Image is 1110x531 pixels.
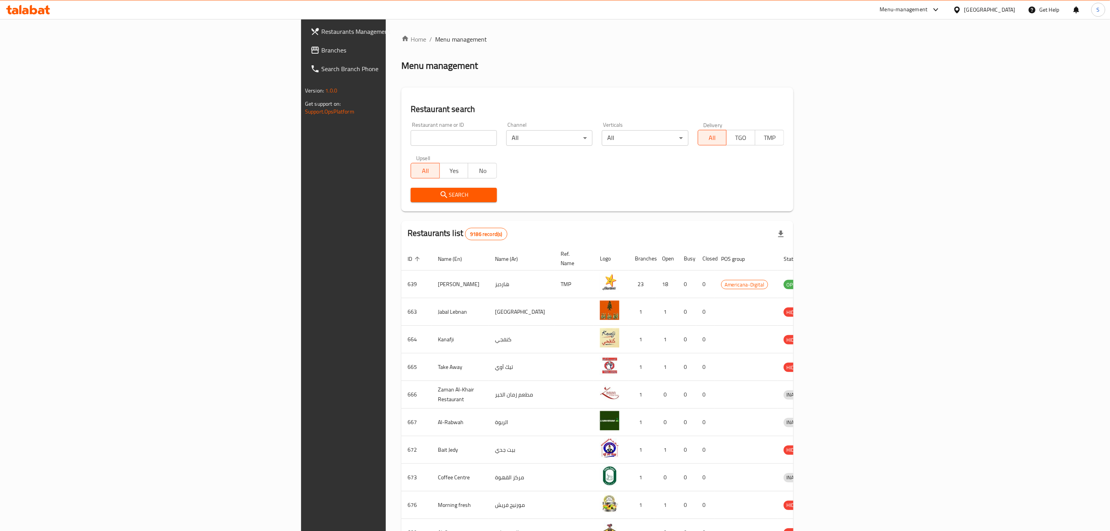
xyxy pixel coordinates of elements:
[721,254,755,264] span: POS group
[489,409,554,436] td: الربوة
[629,326,656,353] td: 1
[678,326,696,353] td: 0
[784,308,807,317] span: HIDDEN
[506,130,592,146] div: All
[656,464,678,491] td: 0
[489,298,554,326] td: [GEOGRAPHIC_DATA]
[698,130,727,145] button: All
[656,381,678,409] td: 0
[629,298,656,326] td: 1
[696,326,715,353] td: 0
[629,271,656,298] td: 23
[656,353,678,381] td: 1
[678,247,696,271] th: Busy
[784,501,807,510] div: HIDDEN
[730,132,752,143] span: TGO
[784,445,807,454] span: HIDDEN
[784,418,810,427] span: INACTIVE
[629,491,656,519] td: 1
[468,163,497,178] button: No
[600,356,619,375] img: Take Away
[656,436,678,464] td: 1
[304,41,486,59] a: Branches
[696,464,715,491] td: 0
[784,445,807,455] div: HIDDEN
[784,335,807,344] span: HIDDEN
[629,409,656,436] td: 1
[755,130,784,145] button: TMP
[304,59,486,78] a: Search Branch Phone
[304,22,486,41] a: Restaurants Management
[629,381,656,409] td: 1
[880,5,928,14] div: Menu-management
[696,298,715,326] td: 0
[701,132,724,143] span: All
[600,328,619,348] img: Kanafji
[726,130,755,145] button: TGO
[554,271,594,298] td: TMP
[489,436,554,464] td: بيت جدي
[439,163,469,178] button: Yes
[489,326,554,353] td: كنفجي
[784,280,803,289] span: OPEN
[471,165,494,176] span: No
[321,45,480,55] span: Branches
[784,307,807,317] div: HIDDEN
[1097,5,1100,14] span: S
[678,409,696,436] td: 0
[489,491,554,519] td: مورنيج فريش
[696,381,715,409] td: 0
[411,163,440,178] button: All
[600,438,619,458] img: Bait Jedy
[784,390,810,399] span: INACTIVE
[600,383,619,403] img: Zaman Al-Khair Restaurant
[703,122,723,128] label: Delivery
[600,466,619,486] img: Coffee Centre
[629,464,656,491] td: 1
[438,254,472,264] span: Name (En)
[305,99,341,109] span: Get support on:
[678,353,696,381] td: 0
[696,353,715,381] td: 0
[411,103,784,115] h2: Restaurant search
[678,381,696,409] td: 0
[489,381,554,409] td: مطعم زمان الخير
[656,491,678,519] td: 1
[964,5,1016,14] div: [GEOGRAPHIC_DATA]
[656,271,678,298] td: 18
[305,107,354,117] a: Support.OpsPlatform
[411,188,497,202] button: Search
[495,254,528,264] span: Name (Ar)
[784,363,807,372] span: HIDDEN
[602,130,688,146] div: All
[443,165,465,176] span: Yes
[784,501,807,510] span: HIDDEN
[696,436,715,464] td: 0
[408,254,422,264] span: ID
[414,165,437,176] span: All
[629,436,656,464] td: 1
[656,298,678,326] td: 1
[696,409,715,436] td: 0
[325,86,337,96] span: 1.0.0
[656,247,678,271] th: Open
[600,411,619,430] img: Al-Rabwah
[678,298,696,326] td: 0
[678,464,696,491] td: 0
[758,132,781,143] span: TMP
[600,273,619,292] img: Hardee's
[629,247,656,271] th: Branches
[594,247,629,271] th: Logo
[417,190,491,200] span: Search
[629,353,656,381] td: 1
[784,473,810,482] div: INACTIVE
[696,491,715,519] td: 0
[600,300,619,320] img: Jabal Lebnan
[465,231,507,238] span: 9186 record(s)
[561,249,584,268] span: Ref. Name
